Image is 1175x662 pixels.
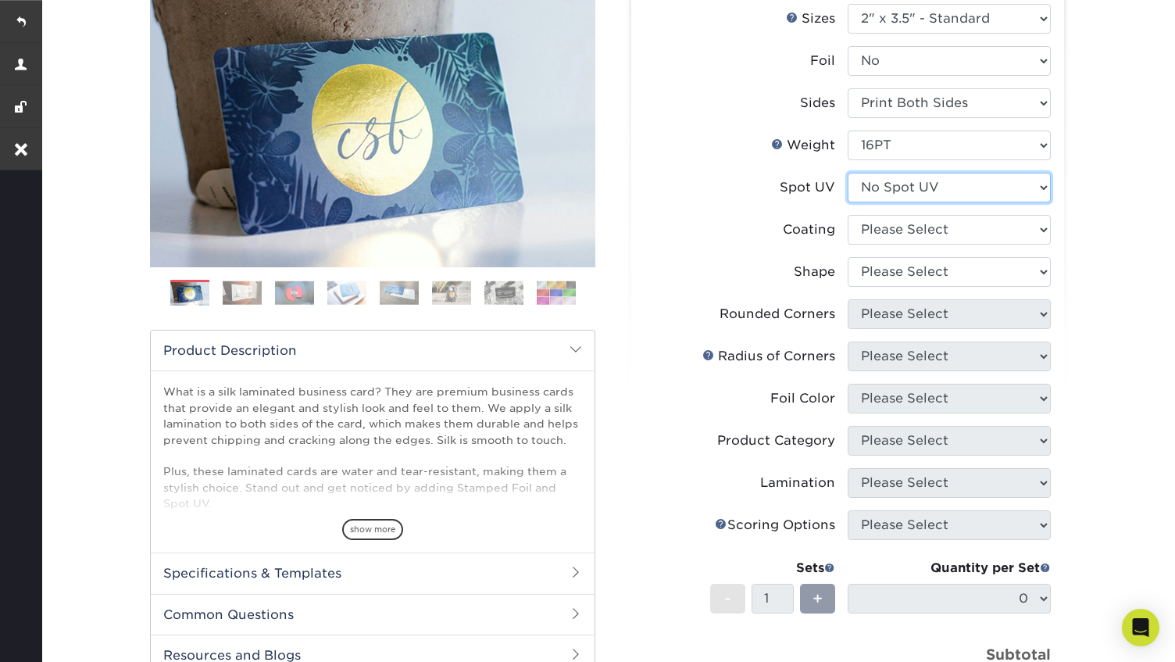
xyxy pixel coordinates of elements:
img: Business Cards 07 [484,281,523,305]
div: Foil [810,52,835,70]
span: - [724,587,731,610]
div: Sets [710,559,835,578]
span: + [812,587,823,610]
div: Sizes [786,9,835,28]
p: What is a silk laminated business card? They are premium business cards that provide an elegant a... [163,384,582,639]
div: Open Intercom Messenger [1122,609,1159,646]
img: Business Cards 02 [223,281,262,305]
img: Business Cards 01 [170,274,209,313]
img: Business Cards 03 [275,281,314,305]
h2: Common Questions [151,594,595,635]
img: Business Cards 04 [327,281,366,305]
img: Business Cards 06 [432,281,471,305]
div: Quantity per Set [848,559,1051,578]
div: Scoring Options [715,516,835,535]
div: Lamination [760,474,835,492]
div: Spot UV [780,178,835,197]
div: Foil Color [770,389,835,408]
div: Product Category [717,431,835,450]
div: Shape [794,263,835,281]
h2: Product Description [151,331,595,370]
div: Rounded Corners [720,305,835,324]
div: Weight [771,136,835,155]
div: Coating [783,220,835,239]
div: Sides [800,94,835,113]
img: Business Cards 05 [380,281,419,305]
span: show more [342,519,403,540]
iframe: Google Customer Reviews [4,614,133,657]
img: Business Cards 08 [537,281,576,305]
h2: Specifications & Templates [151,553,595,593]
div: Radius of Corners [702,347,835,366]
